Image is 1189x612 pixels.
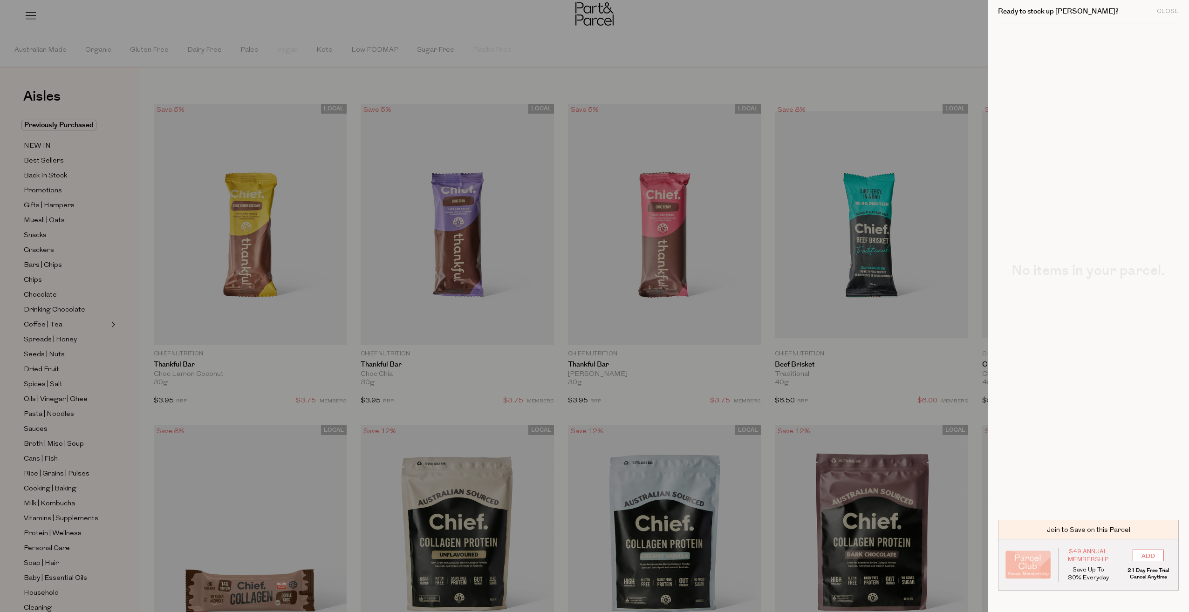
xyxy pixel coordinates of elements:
[998,8,1119,15] h2: Ready to stock up [PERSON_NAME]?
[1157,8,1179,14] div: Close
[1066,548,1111,564] span: $49 Annual Membership
[1125,567,1171,580] p: 21 Day Free Trial Cancel Anytime
[1133,550,1164,561] input: ADD
[998,520,1179,539] div: Join to Save on this Parcel
[998,264,1179,278] h2: No items in your parcel.
[1066,566,1111,582] p: Save Up To 30% Everyday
